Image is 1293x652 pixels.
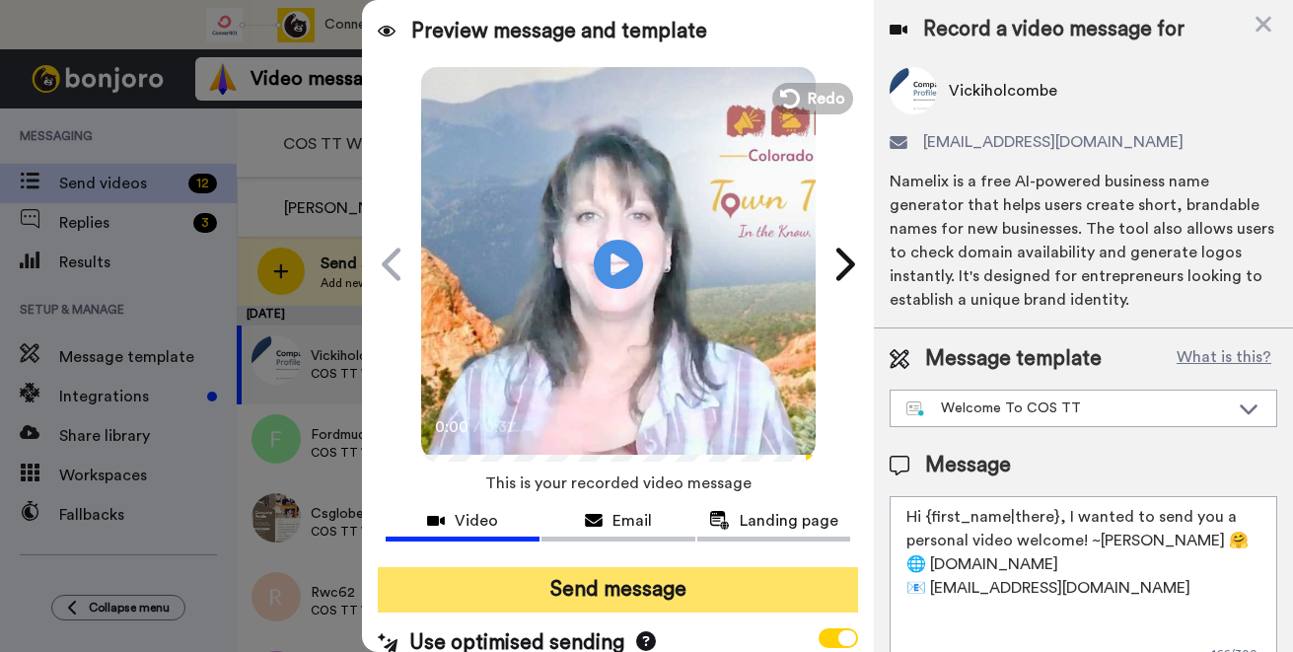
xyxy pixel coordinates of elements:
span: 0:37 [484,415,519,439]
button: What is this? [1171,344,1277,374]
span: / [473,415,480,439]
div: Namelix is a free AI-powered business name generator that helps users create short, brandable nam... [890,170,1277,312]
img: nextgen-template.svg [906,401,925,417]
span: Message [925,451,1011,480]
span: Video [455,509,498,533]
span: 0:00 [435,415,469,439]
span: Landing page [740,509,838,533]
span: Email [612,509,652,533]
button: Send message [378,567,858,613]
span: Message template [925,344,1102,374]
span: This is your recorded video message [485,462,752,505]
div: Welcome To COS TT [906,398,1229,418]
